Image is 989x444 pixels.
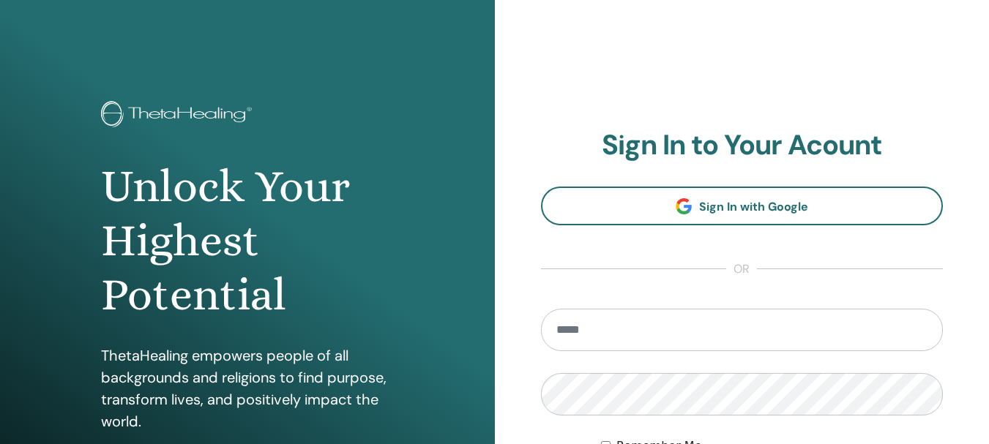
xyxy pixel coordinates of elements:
h2: Sign In to Your Acount [541,129,944,162]
span: or [726,260,757,278]
a: Sign In with Google [541,187,944,225]
span: Sign In with Google [699,199,808,214]
p: ThetaHealing empowers people of all backgrounds and religions to find purpose, transform lives, a... [101,345,394,432]
h1: Unlock Your Highest Potential [101,159,394,323]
